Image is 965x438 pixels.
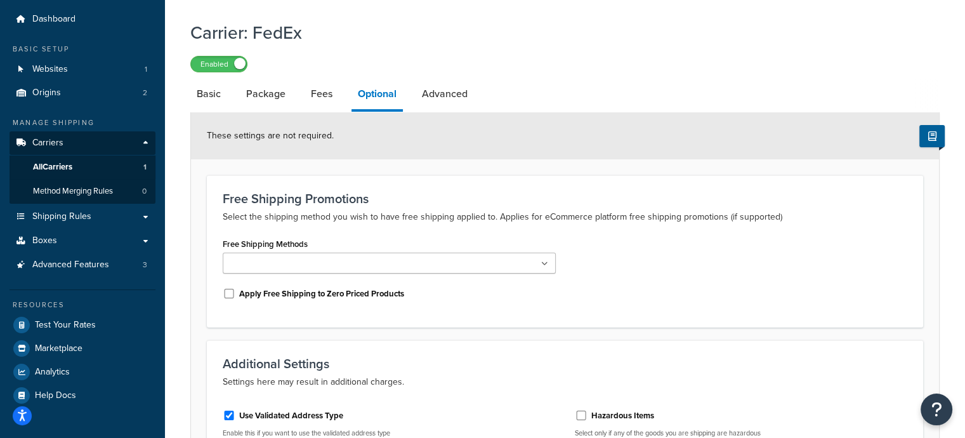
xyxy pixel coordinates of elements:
[35,390,76,401] span: Help Docs
[10,44,155,55] div: Basic Setup
[239,288,404,300] label: Apply Free Shipping to Zero Priced Products
[921,394,952,425] button: Open Resource Center
[190,20,924,45] h1: Carrier: FedEx
[191,56,247,72] label: Enabled
[32,138,63,149] span: Carriers
[32,211,91,222] span: Shipping Rules
[35,367,70,378] span: Analytics
[223,239,308,249] label: Free Shipping Methods
[143,88,147,98] span: 2
[416,79,474,109] a: Advanced
[919,125,945,147] button: Show Help Docs
[223,357,907,371] h3: Additional Settings
[142,186,147,197] span: 0
[32,64,68,75] span: Websites
[10,58,155,81] li: Websites
[10,300,155,310] div: Resources
[10,205,155,229] a: Shipping Rules
[240,79,292,109] a: Package
[223,209,907,225] p: Select the shipping method you wish to have free shipping applied to. Applies for eCommerce platf...
[223,428,556,438] p: Enable this if you want to use the validated address type
[35,320,96,331] span: Test Your Rates
[10,337,155,360] a: Marketplace
[10,384,155,407] a: Help Docs
[10,361,155,383] a: Analytics
[10,131,155,204] li: Carriers
[10,253,155,277] a: Advanced Features3
[10,314,155,336] a: Test Your Rates
[591,410,654,421] label: Hazardous Items
[10,58,155,81] a: Websites1
[10,253,155,277] li: Advanced Features
[33,186,113,197] span: Method Merging Rules
[10,8,155,31] a: Dashboard
[10,81,155,105] li: Origins
[223,192,907,206] h3: Free Shipping Promotions
[32,14,75,25] span: Dashboard
[190,79,227,109] a: Basic
[32,260,109,270] span: Advanced Features
[35,343,82,354] span: Marketplace
[10,117,155,128] div: Manage Shipping
[143,162,147,173] span: 1
[239,410,343,421] label: Use Validated Address Type
[223,375,907,390] p: Settings here may result in additional charges.
[351,79,403,112] a: Optional
[145,64,147,75] span: 1
[10,229,155,253] a: Boxes
[143,260,147,270] span: 3
[207,129,334,142] span: These settings are not required.
[10,156,155,179] a: AllCarriers1
[10,131,155,155] a: Carriers
[33,162,72,173] span: All Carriers
[10,81,155,105] a: Origins2
[32,236,57,246] span: Boxes
[10,180,155,203] a: Method Merging Rules0
[305,79,339,109] a: Fees
[32,88,61,98] span: Origins
[10,180,155,203] li: Method Merging Rules
[575,428,908,438] p: Select only if any of the goods you are shipping are hazardous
